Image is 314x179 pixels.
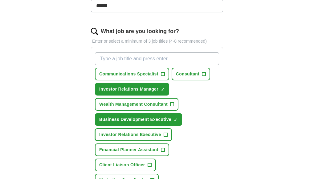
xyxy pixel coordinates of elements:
[99,71,158,77] span: Communications Specialist
[95,68,169,80] button: Communications Specialist
[95,83,169,96] button: Investor Relations Manager✓
[99,116,171,123] span: Business Development Executive
[174,117,177,122] span: ✓
[99,147,158,153] span: Financial Planner Assistant
[99,101,168,108] span: Wealth Management Consultant
[161,87,165,92] span: ✓
[99,131,161,138] span: Investor Relations Executive
[176,71,200,77] span: Consultant
[101,27,179,36] label: What job are you looking for?
[99,162,145,168] span: Client Liaison Officer
[95,143,169,156] button: Financial Planner Assistant
[95,52,219,65] input: Type a job title and press enter
[91,38,223,45] p: Enter or select a minimum of 3 job titles (4-8 recommended)
[172,68,210,80] button: Consultant
[95,159,156,171] button: Client Liaison Officer
[95,98,178,111] button: Wealth Management Consultant
[99,86,158,92] span: Investor Relations Manager
[95,128,172,141] button: Investor Relations Executive
[95,113,182,126] button: Business Development Executive✓
[91,28,98,35] img: search.png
